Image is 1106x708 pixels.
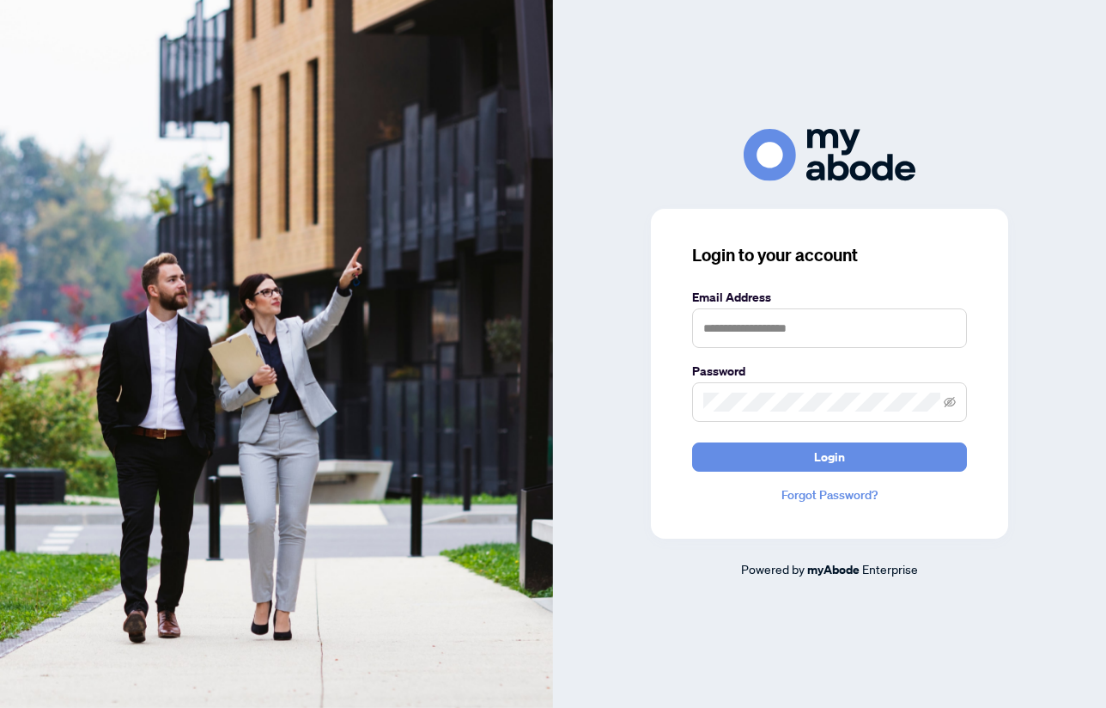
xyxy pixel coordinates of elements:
span: Powered by [741,561,805,577]
button: Login [692,442,967,472]
label: Password [692,362,967,381]
img: ma-logo [744,129,915,181]
span: Enterprise [862,561,918,577]
a: Forgot Password? [692,485,967,504]
span: Login [814,443,845,471]
label: Email Address [692,288,967,307]
span: eye-invisible [944,396,956,408]
a: myAbode [807,560,860,579]
h3: Login to your account [692,243,967,267]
